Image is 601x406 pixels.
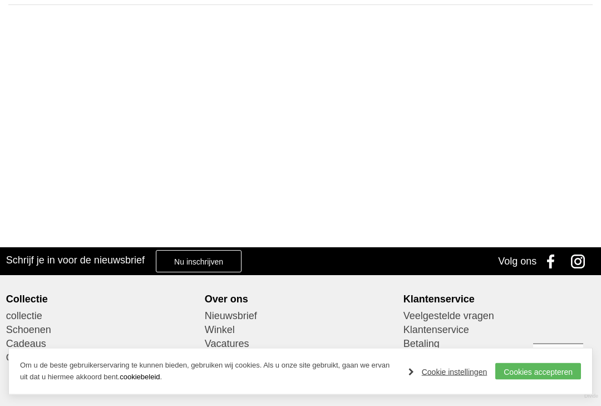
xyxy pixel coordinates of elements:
[403,324,595,337] a: Klantenservice
[567,248,595,276] a: Instagram
[6,255,145,267] h3: Schrijf je in voor de nieuwsbrief
[6,294,198,306] div: Collectie
[498,248,536,276] div: Volg ons
[539,248,567,276] a: Facebook
[156,251,242,273] a: Nu inschrijven
[6,310,198,324] a: collectie
[205,324,397,337] a: Winkel
[120,373,160,381] a: cookiebeleid
[205,337,397,351] a: Vacatures
[403,294,595,306] div: Klantenservice
[205,310,397,324] a: Nieuwsbrief
[533,344,583,394] a: Terug naar boven
[6,324,198,337] a: Schoenen
[403,337,595,351] a: Betaling
[205,294,397,306] div: Over ons
[6,337,198,351] a: Cadeaus
[408,364,487,380] a: Cookie instellingen
[584,389,598,403] a: Divide
[403,310,595,324] a: Veelgestelde vragen
[495,363,581,380] a: Cookies accepteren
[20,360,397,383] p: Om u de beste gebruikerservaring te kunnen bieden, gebruiken wij cookies. Als u onze site gebruik...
